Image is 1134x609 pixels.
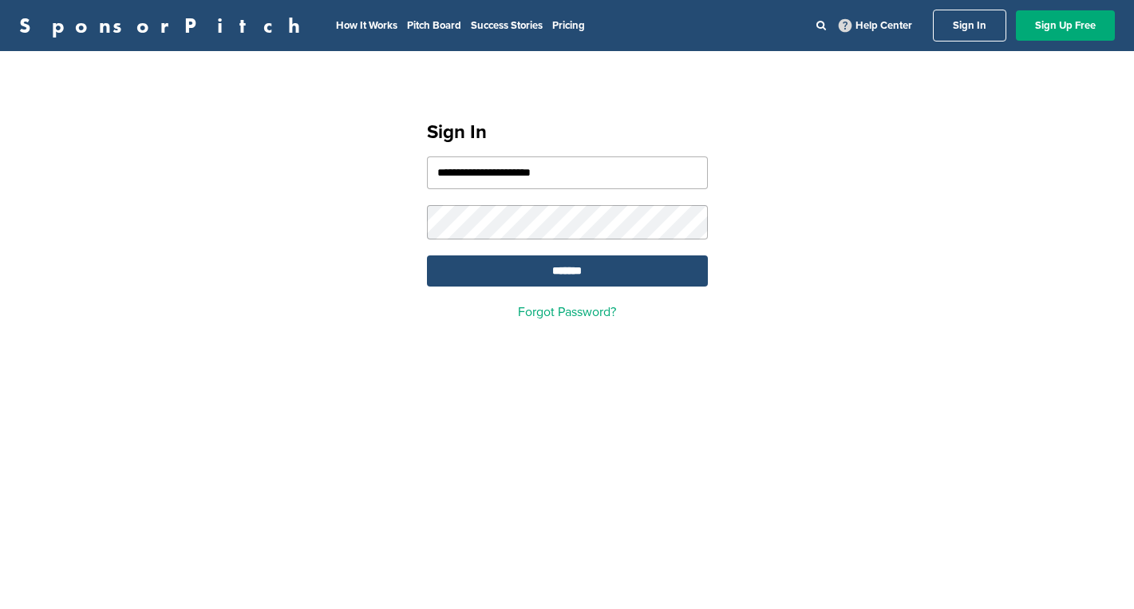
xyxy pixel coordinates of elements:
a: Sign In [933,10,1006,42]
a: Success Stories [471,19,543,32]
a: Help Center [836,16,915,35]
a: Sign Up Free [1016,10,1115,41]
a: Pricing [552,19,585,32]
h1: Sign In [427,118,708,147]
a: Pitch Board [407,19,461,32]
a: How It Works [336,19,397,32]
a: SponsorPitch [19,15,310,36]
a: Forgot Password? [518,304,616,320]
